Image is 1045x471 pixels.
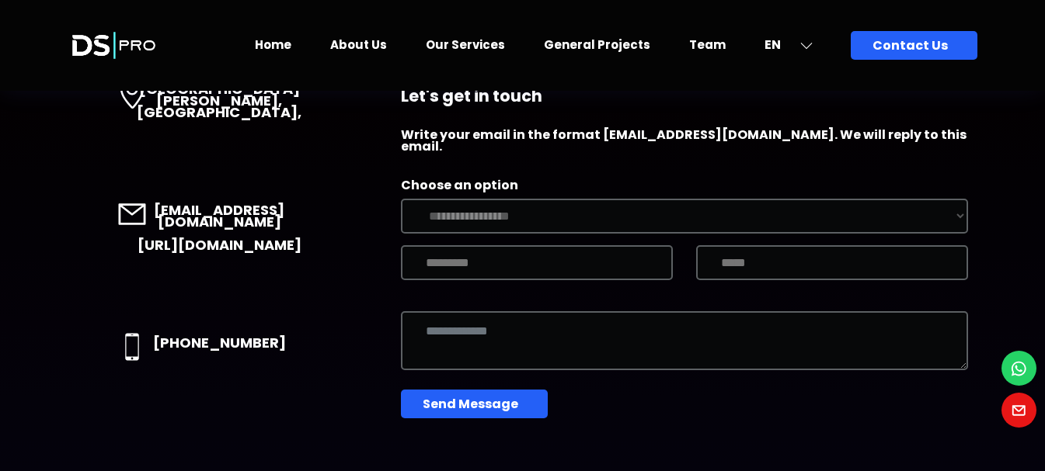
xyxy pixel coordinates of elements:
[544,36,650,53] a: General Projects
[138,235,301,255] a: [URL][DOMAIN_NAME]
[255,36,291,53] a: Home
[68,17,159,74] img: Launch Logo
[153,333,286,352] a: [PHONE_NUMBER]
[128,83,311,118] p: [GEOGRAPHIC_DATA][PERSON_NAME], [GEOGRAPHIC_DATA] ,
[330,36,387,53] a: About Us
[765,36,781,54] span: EN
[689,36,726,53] a: Team
[154,200,284,231] a: [EMAIL_ADDRESS][DOMAIN_NAME]
[401,129,968,152] p: Write your email in the format [EMAIL_ADDRESS][DOMAIN_NAME]. We will reply to this email.
[851,31,977,60] a: Contact Us
[401,179,518,191] label: Choose an option
[426,36,505,53] a: Our Services
[401,390,548,418] button: Send Message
